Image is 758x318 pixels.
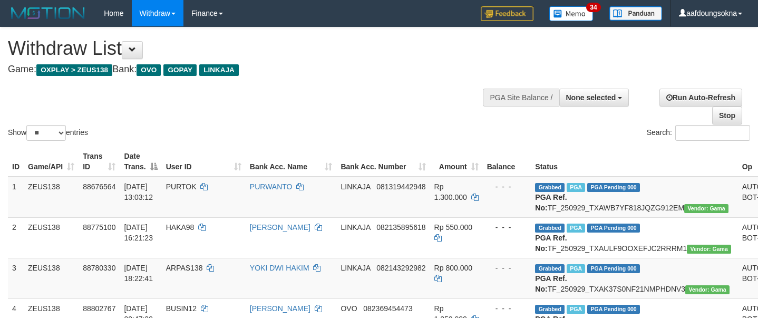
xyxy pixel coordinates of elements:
[376,182,425,191] span: Copy 081319442948 to clipboard
[531,258,737,298] td: TF_250929_TXAK37S0NF21NMPHDNV3
[246,147,337,177] th: Bank Acc. Name: activate to sort column ascending
[483,147,531,177] th: Balance
[341,182,370,191] span: LINKAJA
[166,223,195,232] span: HAKA98
[162,147,246,177] th: User ID: activate to sort column ascending
[430,147,483,177] th: Amount: activate to sort column ascending
[535,264,565,273] span: Grabbed
[567,224,585,233] span: Marked by aafnoeunsreypich
[8,217,24,258] td: 2
[531,147,737,177] th: Status
[26,125,66,141] select: Showentries
[434,264,472,272] span: Rp 800.000
[250,182,293,191] a: PURWANTO
[535,234,567,253] b: PGA Ref. No:
[567,183,585,192] span: Marked by aafnoeunsreypich
[481,6,533,21] img: Feedback.jpg
[647,125,750,141] label: Search:
[531,177,737,218] td: TF_250929_TXAWB7YF818JQZG912EM
[341,223,370,232] span: LINKAJA
[8,38,495,59] h1: Withdraw List
[8,147,24,177] th: ID
[587,224,640,233] span: PGA Pending
[137,64,161,76] span: OVO
[675,125,750,141] input: Search:
[199,64,239,76] span: LINKAJA
[535,305,565,314] span: Grabbed
[567,264,585,273] span: Marked by aafnoeunsreypich
[8,64,495,75] h4: Game: Bank:
[24,147,79,177] th: Game/API: activate to sort column ascending
[487,263,527,273] div: - - -
[586,3,600,12] span: 34
[363,304,412,313] span: Copy 082369454473 to clipboard
[609,6,662,21] img: panduan.png
[124,182,153,201] span: [DATE] 13:03:12
[341,264,370,272] span: LINKAJA
[166,304,197,313] span: BUSIN12
[250,304,310,313] a: [PERSON_NAME]
[566,93,616,102] span: None selected
[36,64,112,76] span: OXPLAY > ZEUS138
[250,264,309,272] a: YOKI DWI HAKIM
[8,177,24,218] td: 1
[8,125,88,141] label: Show entries
[250,223,310,232] a: [PERSON_NAME]
[535,224,565,233] span: Grabbed
[341,304,357,313] span: OVO
[434,182,467,201] span: Rp 1.300.000
[559,89,629,107] button: None selected
[83,182,115,191] span: 88676564
[336,147,430,177] th: Bank Acc. Number: activate to sort column ascending
[535,274,567,293] b: PGA Ref. No:
[587,183,640,192] span: PGA Pending
[434,223,472,232] span: Rp 550.000
[24,258,79,298] td: ZEUS138
[166,182,197,191] span: PURTOK
[567,305,585,314] span: Marked by aafsreyleap
[687,245,731,254] span: Vendor URL: https://trx31.1velocity.biz
[487,222,527,233] div: - - -
[24,177,79,218] td: ZEUS138
[376,223,425,232] span: Copy 082135895618 to clipboard
[124,264,153,283] span: [DATE] 18:22:41
[712,107,742,124] a: Stop
[483,89,559,107] div: PGA Site Balance /
[487,303,527,314] div: - - -
[487,181,527,192] div: - - -
[79,147,120,177] th: Trans ID: activate to sort column ascending
[120,147,161,177] th: Date Trans.: activate to sort column descending
[83,223,115,232] span: 88775100
[376,264,425,272] span: Copy 082143292982 to clipboard
[83,304,115,313] span: 88802767
[163,64,197,76] span: GOPAY
[8,258,24,298] td: 3
[587,264,640,273] span: PGA Pending
[24,217,79,258] td: ZEUS138
[535,183,565,192] span: Grabbed
[587,305,640,314] span: PGA Pending
[659,89,742,107] a: Run Auto-Refresh
[8,5,88,21] img: MOTION_logo.png
[83,264,115,272] span: 88780330
[531,217,737,258] td: TF_250929_TXAULF9OOXEFJC2RRRM1
[685,285,730,294] span: Vendor URL: https://trx31.1velocity.biz
[549,6,594,21] img: Button%20Memo.svg
[166,264,203,272] span: ARPAS138
[684,204,728,213] span: Vendor URL: https://trx31.1velocity.biz
[124,223,153,242] span: [DATE] 16:21:23
[535,193,567,212] b: PGA Ref. No:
